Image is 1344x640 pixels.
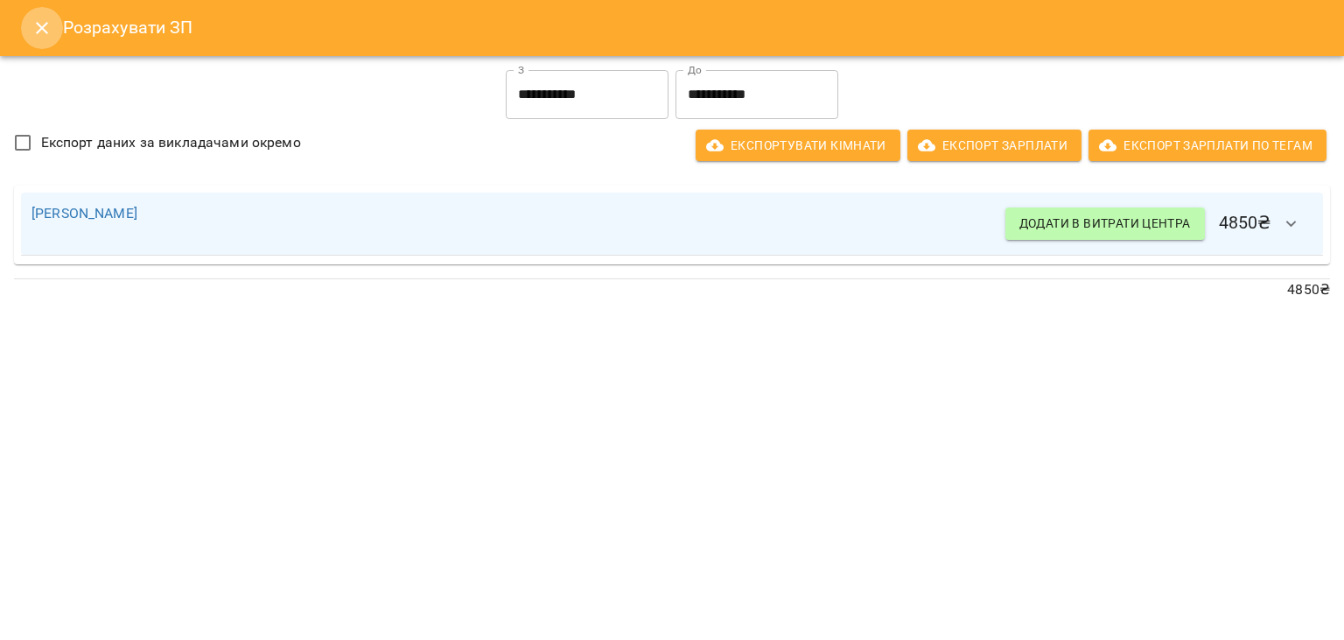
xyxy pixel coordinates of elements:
button: Експортувати кімнати [696,130,900,161]
button: Додати в витрати центра [1005,207,1205,239]
span: Експортувати кімнати [710,135,886,156]
p: 4850 ₴ [14,279,1330,300]
span: Додати в витрати центра [1019,213,1191,234]
span: Експорт Зарплати по тегам [1102,135,1312,156]
h6: 4850 ₴ [1005,203,1312,245]
button: Експорт Зарплати по тегам [1088,130,1326,161]
span: Експорт даних за викладачами окремо [41,132,301,153]
a: [PERSON_NAME] [31,205,137,222]
h6: Розрахувати ЗП [63,14,1323,41]
button: Експорт Зарплати [907,130,1081,161]
span: Експорт Зарплати [921,135,1067,156]
button: Close [21,7,63,49]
